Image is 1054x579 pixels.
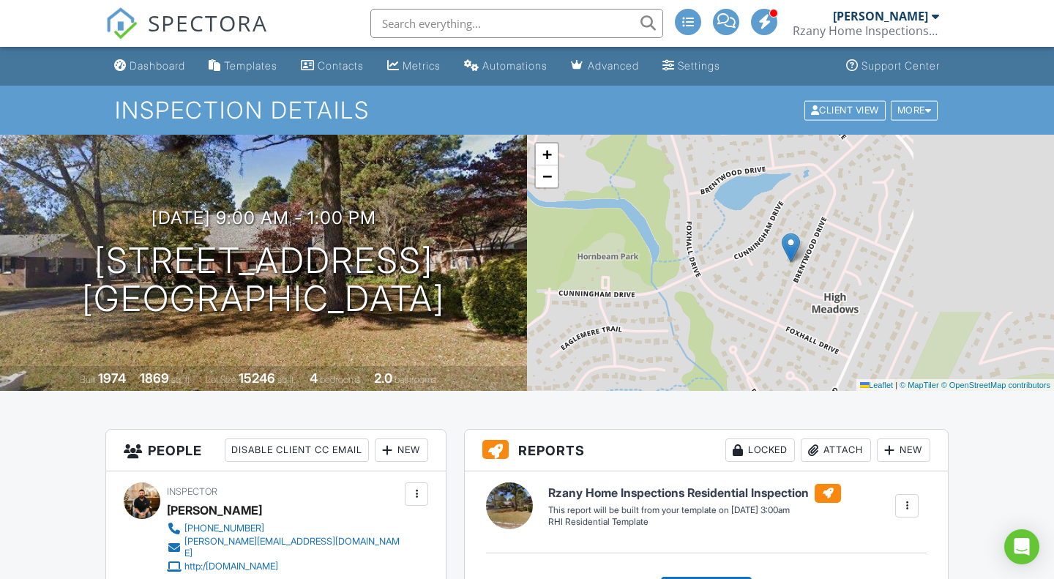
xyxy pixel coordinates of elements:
[98,370,126,386] div: 1974
[381,53,446,80] a: Metrics
[588,59,639,72] div: Advanced
[548,516,841,528] div: RHI Residential Template
[82,242,445,319] h1: [STREET_ADDRESS] [GEOGRAPHIC_DATA]
[167,536,401,559] a: [PERSON_NAME][EMAIL_ADDRESS][DOMAIN_NAME]
[295,53,370,80] a: Contacts
[833,9,928,23] div: [PERSON_NAME]
[108,53,191,80] a: Dashboard
[105,7,138,40] img: The Best Home Inspection Software - Spectora
[657,53,726,80] a: Settings
[542,145,552,163] span: +
[370,9,663,38] input: Search everything...
[840,53,946,80] a: Support Center
[167,559,401,574] a: http:/[DOMAIN_NAME]
[678,59,720,72] div: Settings
[167,486,217,497] span: Inspector
[465,430,948,471] h3: Reports
[184,536,401,559] div: [PERSON_NAME][EMAIL_ADDRESS][DOMAIN_NAME]
[536,165,558,187] a: Zoom out
[320,374,360,385] span: bedrooms
[167,499,262,521] div: [PERSON_NAME]
[403,59,441,72] div: Metrics
[804,100,886,120] div: Client View
[184,523,264,534] div: [PHONE_NUMBER]
[941,381,1050,389] a: © OpenStreetMap contributors
[171,374,192,385] span: sq. ft.
[375,438,428,462] div: New
[801,438,871,462] div: Attach
[106,430,446,471] h3: People
[239,370,275,386] div: 15246
[565,53,645,80] a: Advanced
[130,59,185,72] div: Dashboard
[725,438,795,462] div: Locked
[310,370,318,386] div: 4
[891,100,938,120] div: More
[206,374,236,385] span: Lot Size
[1004,529,1039,564] div: Open Intercom Messenger
[803,104,889,115] a: Client View
[861,59,940,72] div: Support Center
[203,53,283,80] a: Templates
[167,521,401,536] a: [PHONE_NUMBER]
[793,23,939,38] div: Rzany Home Inspections LLC
[105,20,268,51] a: SPECTORA
[80,374,96,385] span: Built
[277,374,296,385] span: sq.ft.
[536,143,558,165] a: Zoom in
[374,370,392,386] div: 2.0
[877,438,930,462] div: New
[548,484,841,503] h6: Rzany Home Inspections Residential Inspection
[152,208,376,228] h3: [DATE] 9:00 am - 1:00 pm
[782,233,800,263] img: Marker
[148,7,268,38] span: SPECTORA
[860,381,893,389] a: Leaflet
[318,59,364,72] div: Contacts
[482,59,547,72] div: Automations
[140,370,169,386] div: 1869
[184,561,278,572] div: http:/[DOMAIN_NAME]
[224,59,277,72] div: Templates
[900,381,939,389] a: © MapTiler
[225,438,369,462] div: Disable Client CC Email
[542,167,552,185] span: −
[895,381,897,389] span: |
[458,53,553,80] a: Automations (Advanced)
[115,97,939,123] h1: Inspection Details
[395,374,436,385] span: bathrooms
[548,504,841,516] div: This report will be built from your template on [DATE] 3:00am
